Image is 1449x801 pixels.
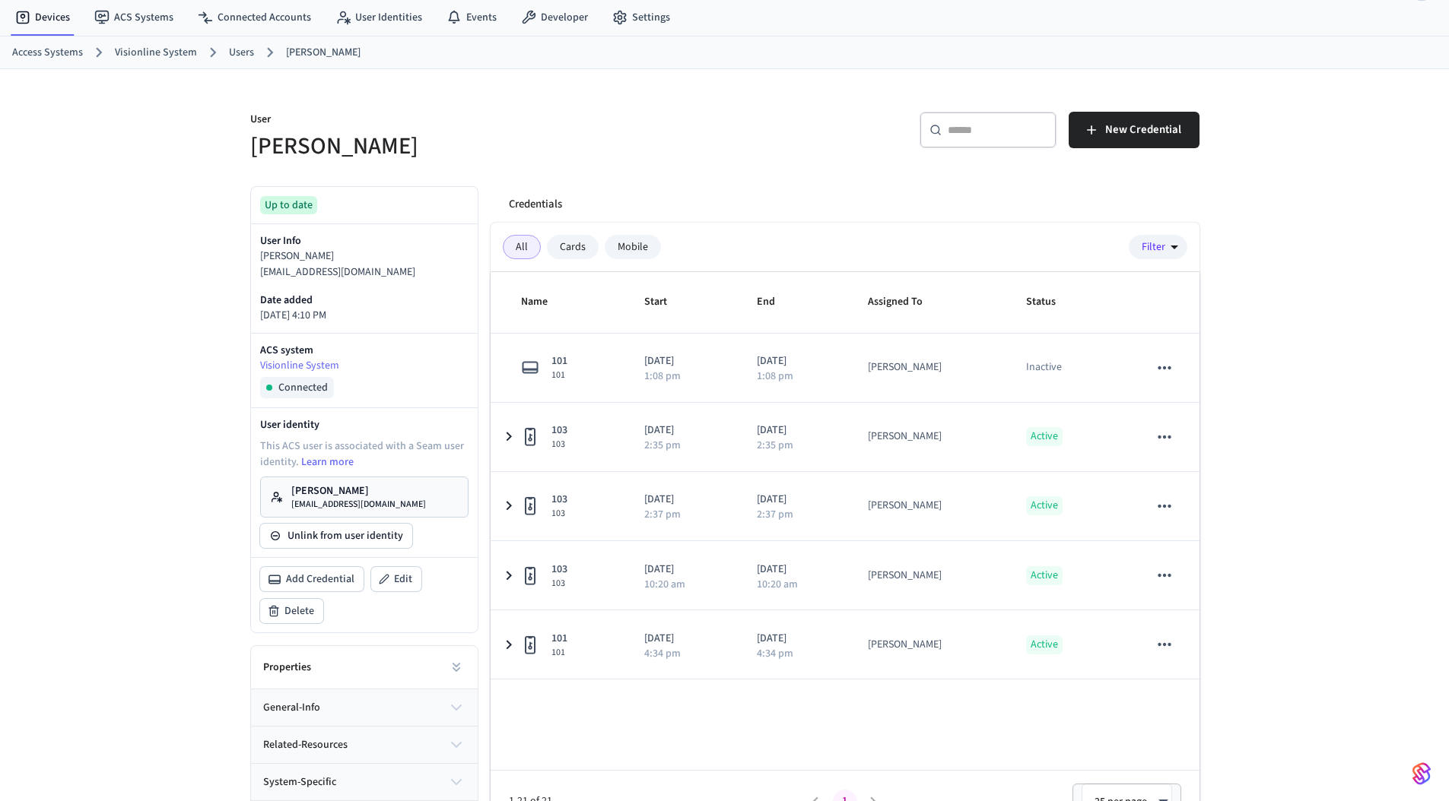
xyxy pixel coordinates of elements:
[263,700,320,716] span: general-info
[868,429,942,445] div: [PERSON_NAME]
[286,45,361,61] a: [PERSON_NAME]
[1026,635,1063,654] p: Active
[644,353,720,369] p: [DATE]
[644,492,720,508] p: [DATE]
[291,499,426,511] p: [EMAIL_ADDRESS][DOMAIN_NAME]
[757,440,793,451] p: 2:35 pm
[547,235,599,259] div: Cards
[251,727,478,763] button: related-resources
[3,4,82,31] a: Devices
[644,631,720,647] p: [DATE]
[260,417,469,432] p: User identity
[260,476,469,518] a: [PERSON_NAME][EMAIL_ADDRESS][DOMAIN_NAME]
[644,371,681,382] p: 1:08 pm
[186,4,323,31] a: Connected Accounts
[757,631,831,647] p: [DATE]
[1026,496,1063,515] p: Active
[251,764,478,800] button: system-specific
[644,509,681,520] p: 2:37 pm
[301,454,354,470] a: Learn more
[757,353,831,369] p: [DATE]
[551,508,567,520] span: 103
[12,45,83,61] a: Access Systems
[371,567,421,591] button: Edit
[551,631,567,647] span: 101
[757,371,793,382] p: 1:08 pm
[644,423,720,438] p: [DATE]
[263,660,311,675] h2: Properties
[497,186,574,223] button: Credentials
[644,579,685,590] p: 10:20 am
[757,562,831,578] p: [DATE]
[260,308,469,324] p: [DATE] 4:10 PM
[551,647,567,659] span: 101
[605,235,661,259] div: Mobile
[757,509,793,520] p: 2:37 pm
[263,774,336,790] span: system-specific
[115,45,197,61] a: Visionline System
[551,492,567,508] span: 103
[551,423,567,438] span: 103
[260,599,323,623] button: Delete
[1129,235,1187,259] button: Filter
[250,112,716,131] p: User
[263,737,348,753] span: related-resources
[1026,290,1076,314] span: Status
[260,567,364,591] button: Add Credential
[868,498,942,514] div: [PERSON_NAME]
[284,603,314,619] span: Delete
[868,359,942,375] div: [PERSON_NAME]
[757,648,793,659] p: 4:34 pm
[644,440,681,451] p: 2:35 pm
[551,562,567,578] span: 103
[82,4,186,31] a: ACS Systems
[260,233,469,249] p: User Info
[868,637,942,653] div: [PERSON_NAME]
[1105,120,1181,140] span: New Credential
[644,562,720,578] p: [DATE]
[1069,112,1200,148] button: New Credential
[521,290,567,314] span: Name
[600,4,682,31] a: Settings
[491,272,1200,679] table: sticky table
[1026,359,1062,375] p: Inactive
[251,689,478,726] button: general-info
[644,290,687,314] span: Start
[260,293,469,308] p: Date added
[260,438,469,470] p: This ACS user is associated with a Seam user identity.
[260,524,412,548] button: Unlink from user identity
[434,4,509,31] a: Events
[260,249,469,264] p: [PERSON_NAME]
[644,648,681,659] p: 4:34 pm
[250,131,716,162] h5: [PERSON_NAME]
[323,4,434,31] a: User Identities
[278,380,328,395] span: Connected
[503,235,541,259] div: All
[1026,427,1063,446] p: Active
[1026,566,1063,585] p: Active
[551,353,567,369] span: 101
[551,578,567,590] span: 103
[229,45,254,61] a: Users
[757,290,795,314] span: End
[1412,761,1431,786] img: SeamLogoGradient.69752ec5.svg
[260,358,469,374] a: Visionline System
[757,492,831,508] p: [DATE]
[757,579,798,590] p: 10:20 am
[509,4,600,31] a: Developer
[260,343,469,358] p: ACS system
[551,438,567,451] span: 103
[260,264,469,280] p: [EMAIL_ADDRESS][DOMAIN_NAME]
[551,369,567,382] span: 101
[260,196,317,214] div: Up to date
[394,571,412,587] span: Edit
[868,290,942,314] span: Assigned To
[868,568,942,584] div: [PERSON_NAME]
[286,571,354,587] span: Add Credential
[757,423,831,438] p: [DATE]
[291,483,426,499] p: [PERSON_NAME]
